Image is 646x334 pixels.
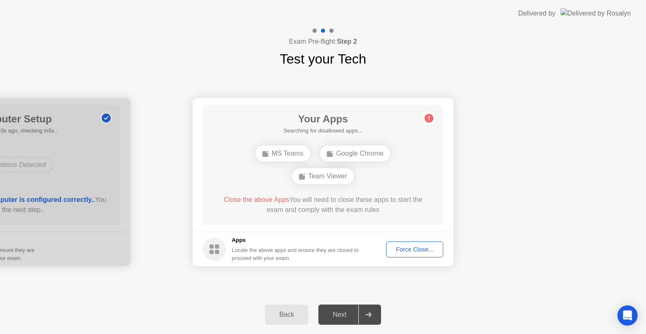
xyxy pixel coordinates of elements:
div: MS Teams [256,146,310,162]
span: Close the above Apps [224,196,289,203]
h1: Test your Tech [280,49,366,69]
div: Google Chrome [320,146,390,162]
button: Back [265,305,308,325]
h5: Searching for disallowed apps... [283,127,363,135]
h5: Apps [232,236,359,244]
button: Force Close... [386,241,443,257]
h1: Your Apps [283,111,363,127]
div: Delivered by [518,8,556,19]
button: Next [318,305,381,325]
div: Locate the above apps and ensure they are closed to proceed with your exam. [232,246,359,262]
div: Force Close... [389,246,440,253]
img: Delivered by Rosalyn [561,8,631,18]
b: Step 2 [337,38,357,45]
h4: Exam Pre-flight: [289,37,357,47]
div: You will need to close these apps to start the exam and comply with the exam rules [215,195,432,215]
div: Team Viewer [292,168,354,184]
div: Back [267,311,306,318]
div: Open Intercom Messenger [617,305,638,326]
div: Next [321,311,358,318]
